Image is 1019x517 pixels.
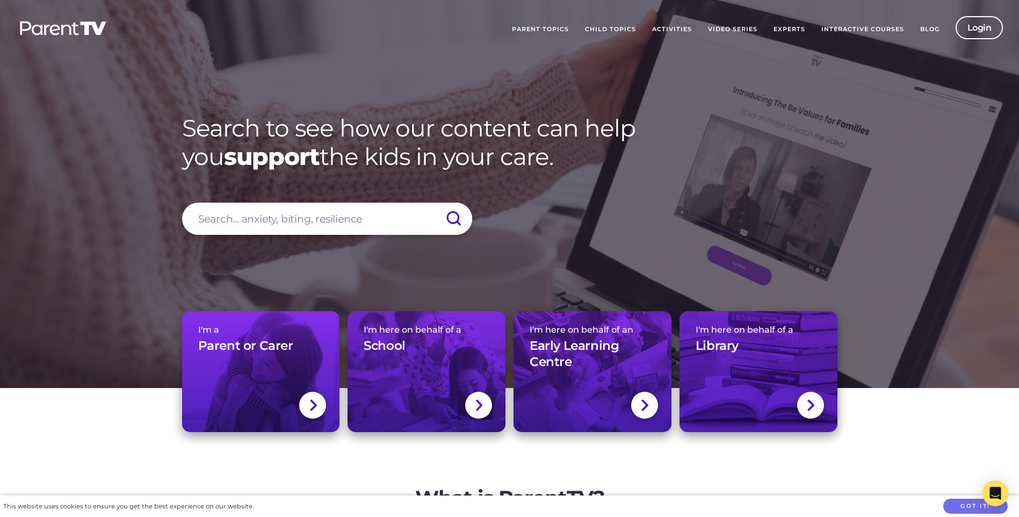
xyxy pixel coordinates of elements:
[696,338,739,354] h3: Library
[982,480,1008,506] div: Open Intercom Messenger
[19,20,107,36] img: parenttv-logo-white.4c85aaf.svg
[696,325,821,335] span: I'm here on behalf of a
[182,203,472,235] input: Search... anxiety, biting, resilience
[3,501,254,512] div: This website uses cookies to ensure you get the best experience on our website.
[308,486,711,511] h2: What is ParentTV?
[813,16,912,43] a: Interactive Courses
[530,325,655,335] span: I'm here on behalf of an
[806,398,814,412] img: svg+xml;base64,PHN2ZyBlbmFibGUtYmFja2dyb3VuZD0ibmV3IDAgMCAxNC44IDI1LjciIHZpZXdCb3g9IjAgMCAxNC44ID...
[348,311,505,432] a: I'm here on behalf of aSchool
[364,338,406,354] h3: School
[644,16,700,43] a: Activities
[577,16,644,43] a: Child Topics
[912,16,948,43] a: Blog
[224,142,320,171] strong: support
[504,16,577,43] a: Parent Topics
[182,311,340,432] a: I'm aParent or Carer
[475,398,483,412] img: svg+xml;base64,PHN2ZyBlbmFibGUtYmFja2dyb3VuZD0ibmV3IDAgMCAxNC44IDI1LjciIHZpZXdCb3g9IjAgMCAxNC44ID...
[198,325,324,335] span: I'm a
[198,338,293,354] h3: Parent or Carer
[700,16,765,43] a: Video Series
[514,311,671,432] a: I'm here on behalf of anEarly Learning Centre
[765,16,813,43] a: Experts
[943,499,1008,514] button: Got it!
[364,325,489,335] span: I'm here on behalf of a
[435,203,472,235] input: Submit
[680,311,837,432] a: I'm here on behalf of aLibrary
[309,398,317,412] img: svg+xml;base64,PHN2ZyBlbmFibGUtYmFja2dyb3VuZD0ibmV3IDAgMCAxNC44IDI1LjciIHZpZXdCb3g9IjAgMCAxNC44ID...
[640,398,648,412] img: svg+xml;base64,PHN2ZyBlbmFibGUtYmFja2dyb3VuZD0ibmV3IDAgMCAxNC44IDI1LjciIHZpZXdCb3g9IjAgMCAxNC44ID...
[530,338,655,370] h3: Early Learning Centre
[956,16,1003,39] a: Login
[182,114,837,171] h1: Search to see how our content can help you the kids in your care.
